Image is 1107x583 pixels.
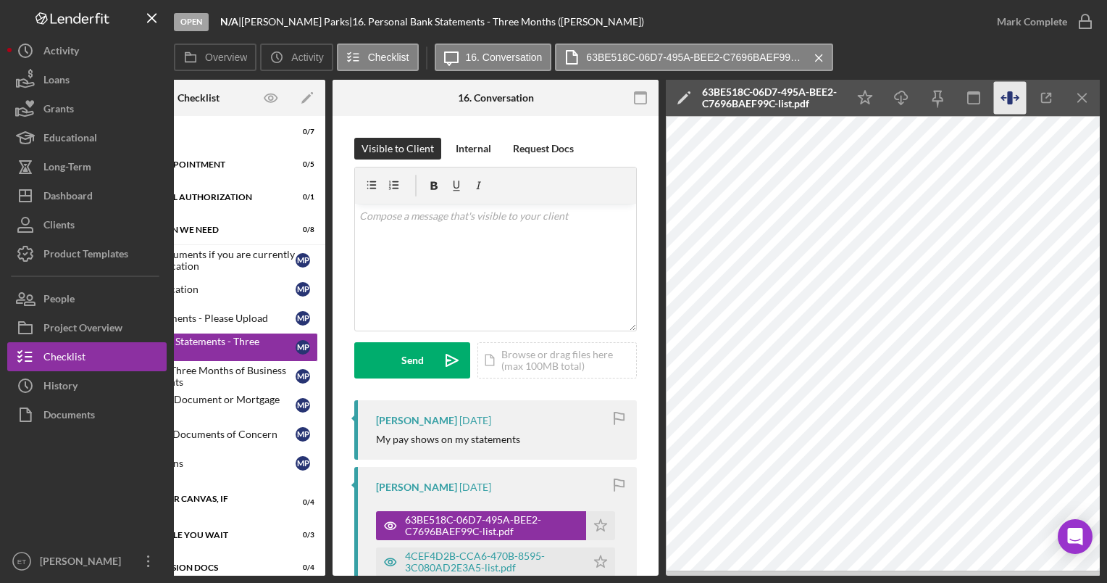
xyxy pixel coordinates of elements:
[101,193,278,202] div: Soft Credit Pull Authorization
[177,92,220,104] div: Checklist
[109,458,296,469] div: Asset Valuations
[296,456,310,471] div: M P
[43,94,74,127] div: Grants
[109,313,296,324] div: Income Documents - Please Upload
[101,495,278,511] div: Business Plan or Canvas, if applicable
[362,138,434,160] div: Visible to Client
[376,481,457,493] div: [PERSON_NAME]
[109,249,296,272] div: Regarding documents if you are currently in a loan application
[241,16,352,28] div: [PERSON_NAME] Parks |
[109,429,296,440] div: Any Financial Documents of Concern
[702,86,840,109] div: 63BE518C-06D7-495A-BEE2-C7696BAEF99C-list.pdf
[513,138,574,160] div: Request Docs
[79,449,318,478] a: Asset ValuationsMP
[288,193,314,202] div: 0 / 1
[220,16,241,28] div: |
[79,420,318,449] a: Any Financial Documents of ConcernMP
[7,65,167,94] button: Loans
[7,239,167,268] a: Product Templates
[376,511,615,540] button: 63BE518C-06D7-495A-BEE2-C7696BAEF99C-list.pdf
[79,304,318,333] a: Income Documents - Please UploadMP
[296,427,310,442] div: M P
[288,226,314,234] div: 0 / 8
[174,13,209,31] div: Open
[459,481,491,493] time: 2025-08-10 01:46
[7,210,167,239] button: Clients
[36,547,130,579] div: [PERSON_NAME]
[368,51,409,63] label: Checklist
[101,531,278,539] div: Prep Work While You Wait
[43,400,95,433] div: Documents
[109,365,296,388] div: If Applicable, Three Months of Business Bank Statements
[586,51,803,63] label: 63BE518C-06D7-495A-BEE2-C7696BAEF99C-list.pdf
[354,138,441,160] button: Visible to Client
[43,371,78,404] div: History
[7,400,167,429] button: Documents
[7,36,167,65] a: Activity
[79,275,318,304] a: Photo IdentificationMP
[7,342,167,371] button: Checklist
[555,44,833,71] button: 63BE518C-06D7-495A-BEE2-C7696BAEF99C-list.pdf
[43,65,70,98] div: Loans
[205,51,247,63] label: Overview
[354,342,470,379] button: Send
[7,284,167,313] button: People
[506,138,581,160] button: Request Docs
[288,498,314,507] div: 0 / 4
[101,128,278,136] div: Introduction
[79,362,318,391] a: If Applicable, Three Months of Business Bank StatementsMP
[43,152,91,185] div: Long-Term
[466,51,543,63] label: 16. Conversation
[405,514,579,537] div: 63BE518C-06D7-495A-BEE2-C7696BAEF99C-list.pdf
[352,16,644,28] div: 16. Personal Bank Statements - Three Months ([PERSON_NAME])
[296,311,310,326] div: M P
[109,284,296,295] div: Photo Identification
[7,94,167,123] button: Grants
[435,44,552,71] button: 16. Conversation
[448,138,498,160] button: Internal
[174,44,256,71] button: Overview
[43,123,97,156] div: Educational
[456,138,491,160] div: Internal
[7,547,167,576] button: ET[PERSON_NAME]
[101,160,278,169] div: Schedule An Appointment
[101,226,278,234] div: Documentation We Need
[288,563,314,572] div: 0 / 4
[7,371,167,400] button: History
[109,336,296,359] div: Personal Bank Statements - Three Months
[7,123,167,152] button: Educational
[296,282,310,297] div: M P
[296,253,310,268] div: M P
[17,558,26,566] text: ET
[376,434,520,445] div: My pay shows on my statements
[997,7,1067,36] div: Mark Complete
[79,391,318,420] a: Current Lease Document or Mortgage StatementMP
[43,36,79,69] div: Activity
[43,210,75,243] div: Clients
[260,44,333,71] button: Activity
[296,398,310,413] div: M P
[43,239,128,272] div: Product Templates
[43,313,122,346] div: Project Overview
[288,160,314,169] div: 0 / 5
[376,547,615,576] button: 4CEF4D2B-CCA6-470B-8595-3C080AD2E3A5-list.pdf
[405,550,579,574] div: 4CEF4D2B-CCA6-470B-8595-3C080AD2E3A5-list.pdf
[101,563,278,572] div: Your After-Session Docs
[296,369,310,384] div: M P
[7,181,167,210] button: Dashboard
[43,181,93,214] div: Dashboard
[7,313,167,342] button: Project Overview
[458,92,534,104] div: 16. Conversation
[43,284,75,317] div: People
[376,415,457,426] div: [PERSON_NAME]
[288,128,314,136] div: 0 / 7
[288,531,314,539] div: 0 / 3
[1058,519,1093,554] div: Open Intercom Messenger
